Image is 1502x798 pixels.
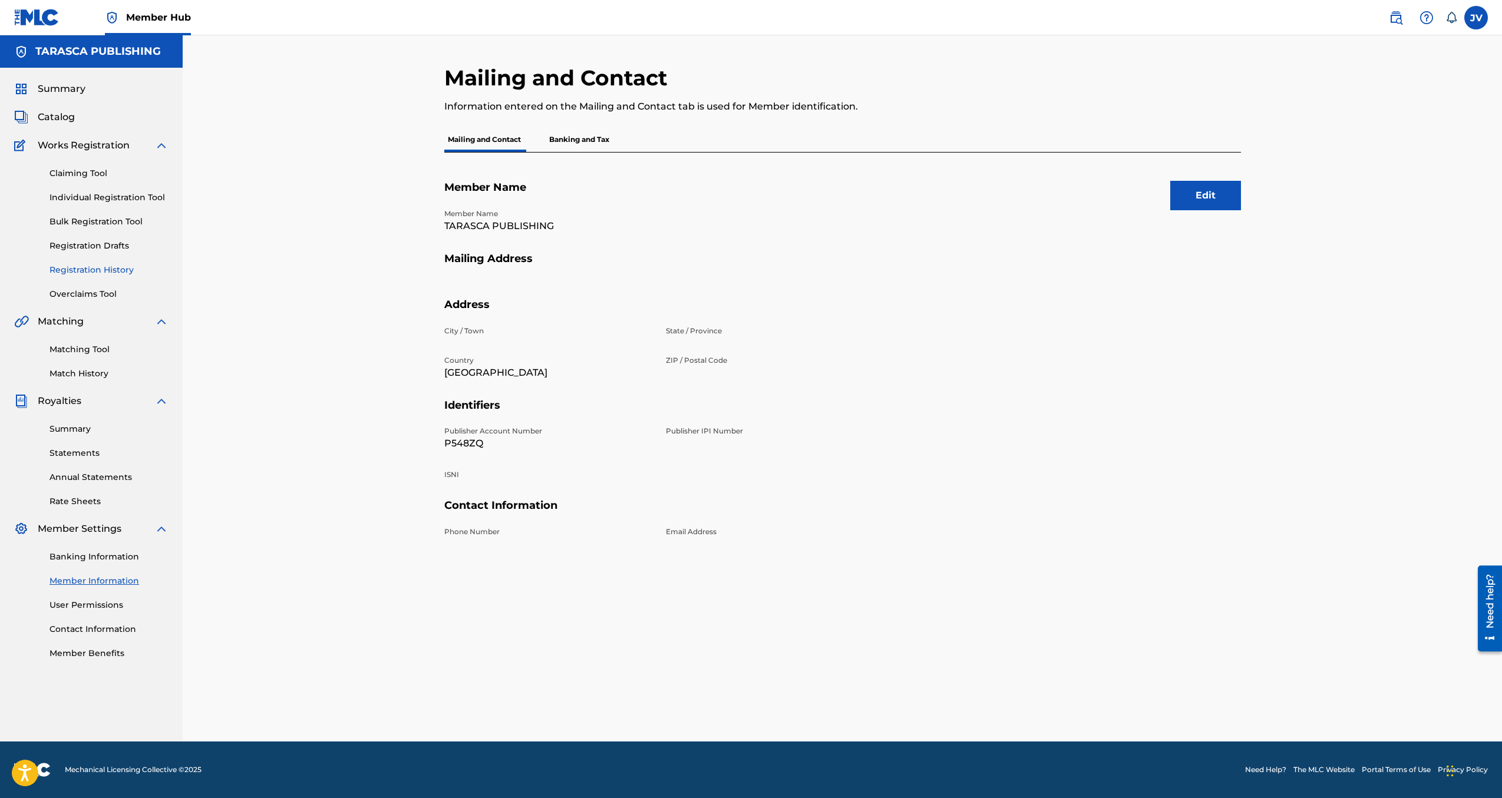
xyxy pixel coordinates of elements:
p: ISNI [444,469,652,480]
img: search [1389,11,1403,25]
p: Publisher IPI Number [666,426,873,436]
p: Publisher Account Number [444,426,652,436]
img: expand [154,522,169,536]
p: State / Province [666,326,873,336]
h5: Contact Information [444,499,1241,527]
p: ZIP / Postal Code [666,355,873,366]
p: Banking and Tax [546,127,613,152]
a: Annual Statements [49,471,169,484]
img: expand [154,394,169,408]
p: City / Town [444,326,652,336]
span: Mechanical Licensing Collective © 2025 [65,764,202,775]
img: Member Settings [14,522,28,536]
img: expand [154,138,169,153]
img: Accounts [14,45,28,59]
a: CatalogCatalog [14,110,75,124]
a: Portal Terms of Use [1362,764,1431,775]
a: Registration Drafts [49,240,169,252]
p: Phone Number [444,527,652,537]
span: Member Settings [38,522,121,536]
span: Works Registration [38,138,130,153]
div: User Menu [1464,6,1488,29]
a: The MLC Website [1293,764,1355,775]
h5: Member Name [444,181,1241,208]
img: Catalog [14,110,28,124]
h5: TARASCA PUBLISHING [35,45,161,58]
a: Overclaims Tool [49,288,169,300]
img: Works Registration [14,138,29,153]
span: Matching [38,314,84,329]
a: Rate Sheets [49,495,169,508]
a: Registration History [49,264,169,276]
h5: Address [444,298,1241,326]
a: Claiming Tool [49,167,169,180]
p: Information entered on the Mailing and Contact tab is used for Member identification. [444,100,1058,114]
img: Matching [14,314,29,329]
span: Summary [38,82,85,96]
button: Edit [1170,181,1241,210]
span: Royalties [38,394,81,408]
img: help [1420,11,1434,25]
a: Privacy Policy [1438,764,1488,775]
a: Bulk Registration Tool [49,216,169,228]
h5: Mailing Address [444,252,1241,280]
a: Matching Tool [49,343,169,356]
p: P548ZQ [444,436,652,451]
div: Drag [1447,753,1454,789]
h5: Identifiers [444,399,1241,426]
img: MLC Logo [14,9,60,26]
a: Need Help? [1245,764,1286,775]
p: Member Name [444,208,652,219]
img: Top Rightsholder [105,11,119,25]
a: Banking Information [49,551,169,563]
span: Member Hub [126,11,191,24]
a: Member Benefits [49,647,169,660]
a: Public Search [1384,6,1408,29]
a: Summary [49,423,169,435]
a: Contact Information [49,623,169,635]
p: Email Address [666,527,873,537]
a: User Permissions [49,599,169,611]
h2: Mailing and Contact [444,65,674,91]
p: [GEOGRAPHIC_DATA] [444,366,652,380]
p: Country [444,355,652,366]
img: Summary [14,82,28,96]
iframe: Resource Center [1469,560,1502,658]
iframe: Chat Widget [1443,741,1502,798]
div: Notifications [1445,12,1457,24]
a: Statements [49,447,169,459]
img: expand [154,314,169,329]
p: TARASCA PUBLISHING [444,219,652,233]
img: logo [14,763,51,777]
p: Mailing and Contact [444,127,524,152]
div: Help [1415,6,1438,29]
img: Royalties [14,394,28,408]
a: Individual Registration Tool [49,191,169,204]
span: Catalog [38,110,75,124]
a: Member Information [49,575,169,587]
a: Match History [49,367,169,380]
a: SummarySummary [14,82,85,96]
